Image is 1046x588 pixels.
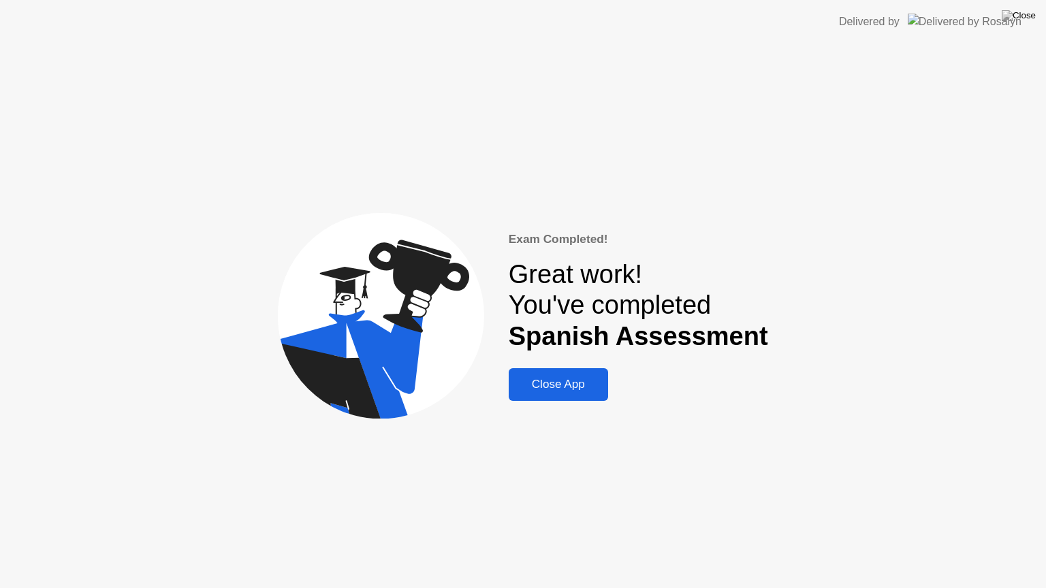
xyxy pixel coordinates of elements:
[509,231,768,248] div: Exam Completed!
[908,14,1021,29] img: Delivered by Rosalyn
[509,259,768,353] div: Great work! You've completed
[1002,10,1036,21] img: Close
[509,322,768,350] b: Spanish Assessment
[509,368,608,401] button: Close App
[839,14,900,30] div: Delivered by
[513,378,604,391] div: Close App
